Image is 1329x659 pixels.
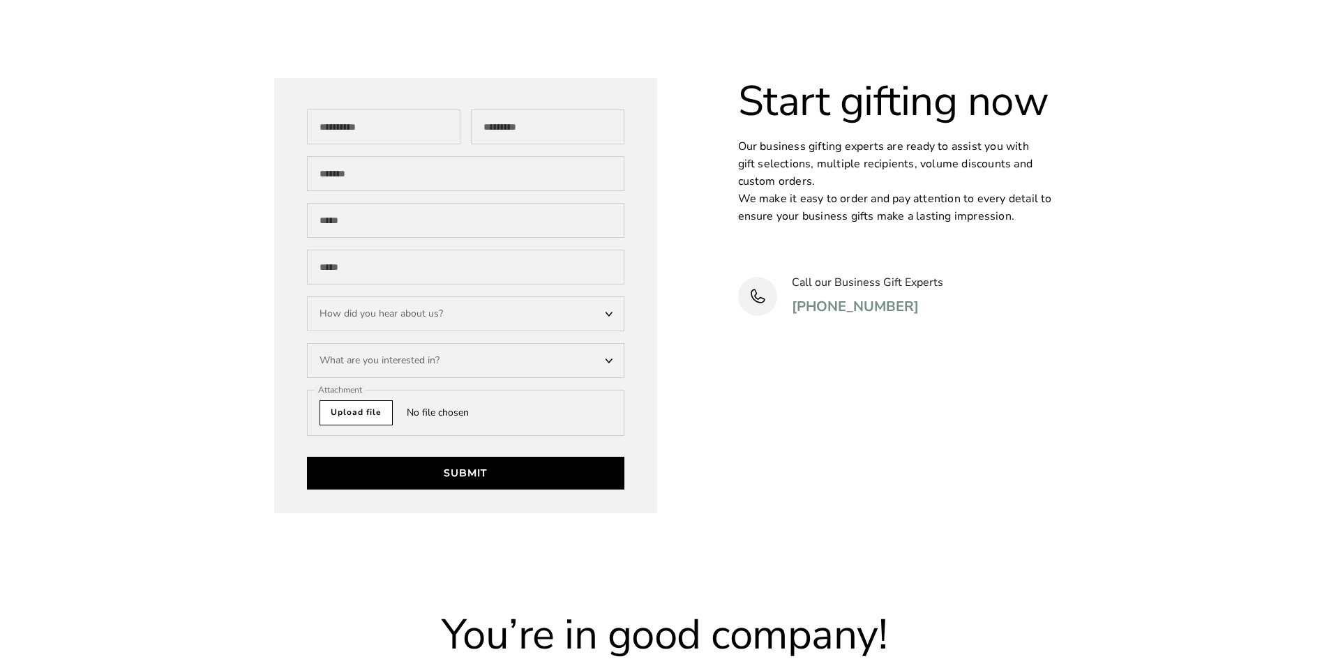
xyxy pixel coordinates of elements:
[322,612,1007,658] h2: You’re in good company!
[307,457,624,490] button: Submit
[307,296,624,331] div: How did you hear about us?
[738,138,1056,190] p: Our business gifting experts are ready to assist you with gift selections, multiple recipients, v...
[320,400,393,425] span: Upload file
[749,287,767,305] img: Phone
[738,78,1056,124] h2: Start gifting now
[407,406,483,420] span: No file chosen
[792,274,943,291] p: Call our Business Gift Experts
[307,343,624,378] div: What are you interested in?
[738,190,1056,225] p: We make it easy to order and pay attention to every detail to ensure your business gifts make a l...
[792,296,919,317] a: [PHONE_NUMBER]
